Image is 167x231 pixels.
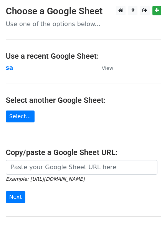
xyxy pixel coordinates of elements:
[6,176,84,182] small: Example: [URL][DOMAIN_NAME]
[6,148,161,157] h4: Copy/paste a Google Sheet URL:
[6,64,13,71] a: sa
[6,6,161,17] h3: Choose a Google Sheet
[94,64,113,71] a: View
[6,96,161,105] h4: Select another Google Sheet:
[6,20,161,28] p: Use one of the options below...
[6,191,25,203] input: Next
[6,51,161,61] h4: Use a recent Google Sheet:
[6,111,35,122] a: Select...
[6,160,157,175] input: Paste your Google Sheet URL here
[102,65,113,71] small: View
